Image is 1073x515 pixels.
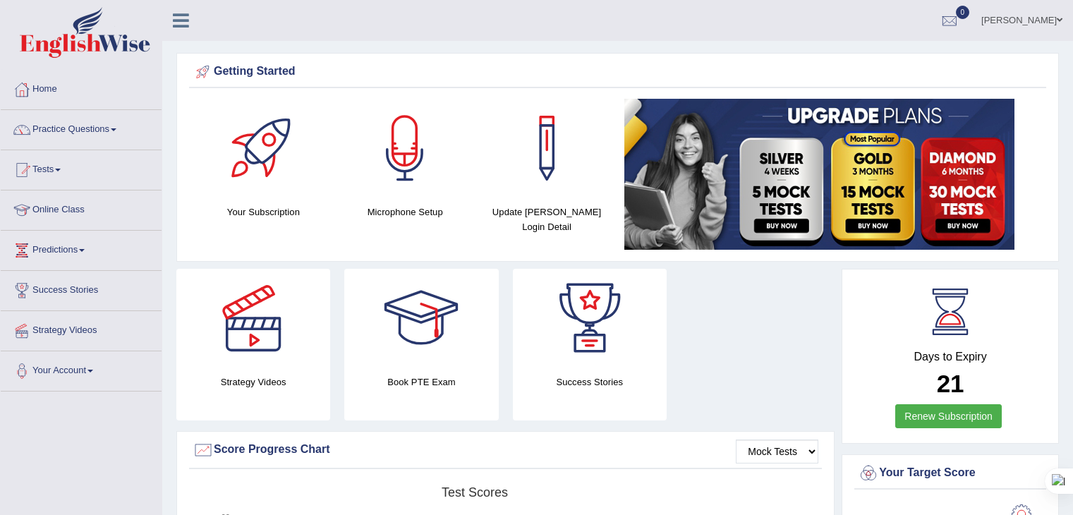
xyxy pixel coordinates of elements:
h4: Microphone Setup [341,205,469,219]
a: Your Account [1,351,162,387]
div: Getting Started [193,61,1043,83]
a: Online Class [1,190,162,226]
h4: Book PTE Exam [344,375,498,389]
a: Tests [1,150,162,186]
tspan: Test scores [442,485,508,499]
h4: Days to Expiry [858,351,1043,363]
div: Your Target Score [858,463,1043,484]
img: small5.jpg [624,99,1014,250]
div: Score Progress Chart [193,440,818,461]
a: Practice Questions [1,110,162,145]
a: Strategy Videos [1,311,162,346]
h4: Your Subscription [200,205,327,219]
h4: Update [PERSON_NAME] Login Detail [483,205,611,234]
a: Success Stories [1,271,162,306]
a: Renew Subscription [895,404,1002,428]
h4: Strategy Videos [176,375,330,389]
b: 21 [937,370,964,397]
a: Predictions [1,231,162,266]
span: 0 [956,6,970,19]
a: Home [1,70,162,105]
h4: Success Stories [513,375,667,389]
